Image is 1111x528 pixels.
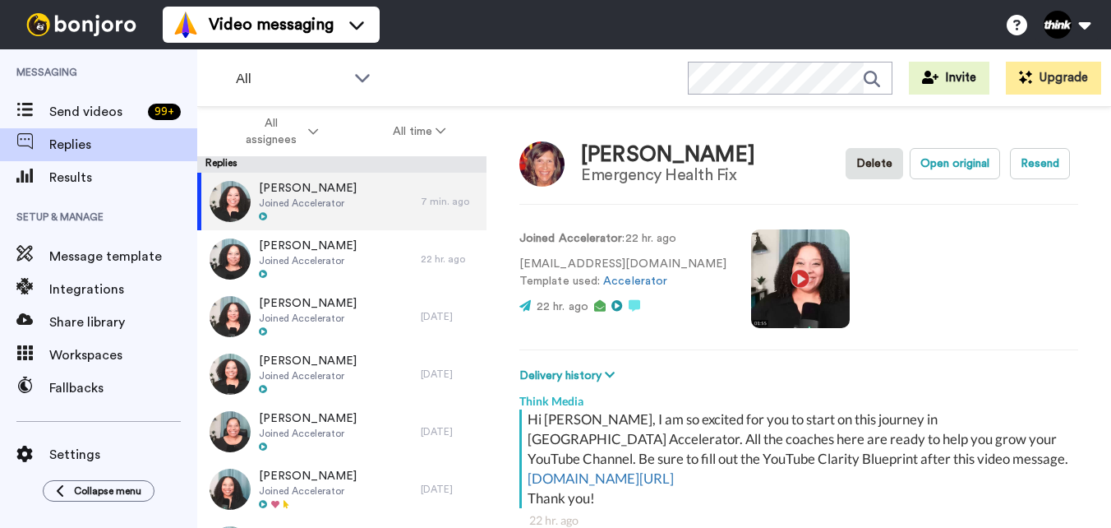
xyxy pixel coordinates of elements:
div: Hi [PERSON_NAME], I am so excited for you to start on this journey in [GEOGRAPHIC_DATA] Accelerat... [528,410,1074,508]
button: Collapse menu [43,480,154,502]
span: Results [49,168,197,188]
span: Send videos [49,102,141,122]
span: Video messaging [209,13,334,36]
div: Emergency Health Fix [581,166,755,184]
div: [PERSON_NAME] [581,143,755,167]
a: [PERSON_NAME]Joined Accelerator[DATE] [197,345,486,403]
p: : 22 hr. ago [519,230,726,248]
img: 9ce6c3d0-584f-4d87-83db-a9d923a85798-thumb.jpg [210,296,251,337]
img: a2d5f096-93ed-4568-bf3c-39c37b90766e-thumb.jpg [210,469,251,510]
button: All time [356,117,484,146]
img: vm-color.svg [173,12,199,38]
button: Upgrade [1006,62,1101,95]
a: [PERSON_NAME]Joined Accelerator22 hr. ago [197,230,486,288]
span: Collapse menu [74,484,141,498]
div: 22 hr. ago [421,252,478,266]
span: Joined Accelerator [259,254,357,267]
div: Replies [197,156,486,173]
span: [PERSON_NAME] [259,238,357,254]
span: [PERSON_NAME] [259,410,357,427]
div: Think Media [519,385,1078,410]
button: Delete [846,148,903,179]
button: Open original [910,148,1000,179]
button: Resend [1010,148,1070,179]
span: [PERSON_NAME] [259,353,357,369]
span: All [236,69,346,89]
span: Joined Accelerator [259,427,357,440]
span: Replies [49,135,197,155]
span: Fallbacks [49,378,197,398]
button: Invite [909,62,989,95]
img: c00f59ad-26b4-43ba-adbe-24d2da1fc475-thumb.jpg [210,354,251,395]
span: Settings [49,445,197,465]
img: Image of Erin Reardon [519,141,565,187]
a: [PERSON_NAME]Joined Accelerator[DATE] [197,403,486,461]
button: All assignees [201,109,356,155]
span: 22 hr. ago [537,301,588,313]
span: [PERSON_NAME] [259,468,357,484]
div: [DATE] [421,483,478,496]
div: 7 min. ago [421,195,478,208]
p: [EMAIL_ADDRESS][DOMAIN_NAME] Template used: [519,256,726,290]
strong: Joined Accelerator [519,233,622,244]
a: [PERSON_NAME]Joined Accelerator7 min. ago [197,173,486,230]
div: [DATE] [421,425,478,438]
span: Integrations [49,280,197,299]
span: [PERSON_NAME] [259,295,357,312]
span: Message template [49,247,197,266]
img: 4cce0a0e-67f1-4681-a0ee-ab7958f2d20b-thumb.jpg [210,239,251,280]
span: Share library [49,313,197,332]
span: All assignees [238,115,305,148]
img: d30dcb55-ba2e-4af1-9d70-c2593d3bba0f-thumb.jpg [210,181,251,222]
div: 99 + [148,104,181,120]
div: [DATE] [421,310,478,323]
button: Delivery history [519,367,620,385]
span: Joined Accelerator [259,197,357,210]
span: Joined Accelerator [259,484,357,498]
a: Accelerator [603,276,667,287]
div: [DATE] [421,368,478,381]
a: [PERSON_NAME]Joined Accelerator[DATE] [197,288,486,345]
a: [PERSON_NAME]Joined Accelerator[DATE] [197,461,486,518]
img: bj-logo-header-white.svg [20,13,143,36]
img: 5f07fbfb-26ab-4149-bafb-29a5ba383756-thumb.jpg [210,411,251,452]
span: Joined Accelerator [259,369,357,382]
a: [DOMAIN_NAME][URL] [528,470,674,487]
span: [PERSON_NAME] [259,180,357,197]
span: Joined Accelerator [259,312,357,325]
span: Workspaces [49,345,197,365]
